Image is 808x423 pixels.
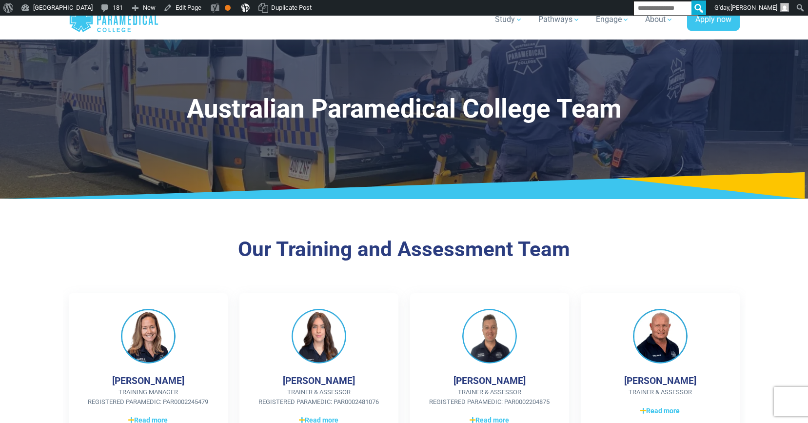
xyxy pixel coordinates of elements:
span: Read more [640,406,680,416]
h3: Our Training and Assessment Team [119,237,690,262]
h4: [PERSON_NAME] [283,375,355,386]
span: Trainer & Assessor [596,387,724,397]
a: Pathways [532,6,586,33]
span: Trainer & Assessor Registered Paramedic: PAR0002481076 [255,387,383,406]
h4: [PERSON_NAME] [112,375,184,386]
a: Read more [596,405,724,417]
h1: Australian Paramedical College Team [119,94,690,124]
h4: [PERSON_NAME] [624,375,696,386]
span: Trainer & Assessor Registered Paramedic: PAR0002204875 [426,387,553,406]
img: Chris King [462,309,517,363]
a: Study [489,6,529,33]
img: Jaime Wallis [121,309,176,363]
a: Australian Paramedical College [69,4,159,36]
img: Betina Ellul [292,309,346,363]
a: Apply now [687,9,740,31]
a: Engage [590,6,635,33]
span: Training Manager Registered Paramedic: PAR0002245479 [84,387,212,406]
img: Jens Hojby [633,309,688,363]
a: About [639,6,679,33]
h4: [PERSON_NAME] [453,375,526,386]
